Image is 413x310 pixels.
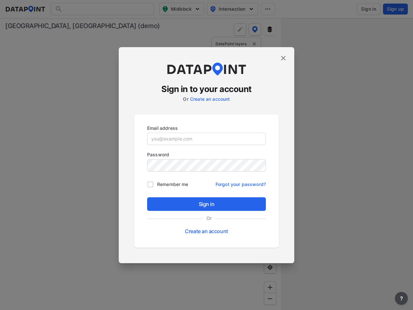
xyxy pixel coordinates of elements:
[147,125,266,131] p: Email address
[134,83,279,95] h3: Sign in to your account
[203,215,216,222] label: Or
[147,133,266,145] input: you@example.com
[157,181,188,188] span: Remember me
[152,200,261,208] span: Sign in
[166,63,247,76] img: dataPointLogo.9353c09d.svg
[190,96,230,102] a: Create an account
[395,292,408,305] button: more
[399,294,404,302] span: ?
[185,228,228,234] a: Create an account
[183,96,188,102] label: Or
[147,151,266,158] p: Password
[147,197,266,211] button: Sign in
[279,54,287,62] img: close.efbf2170.svg
[216,178,266,188] a: Forgot your password?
